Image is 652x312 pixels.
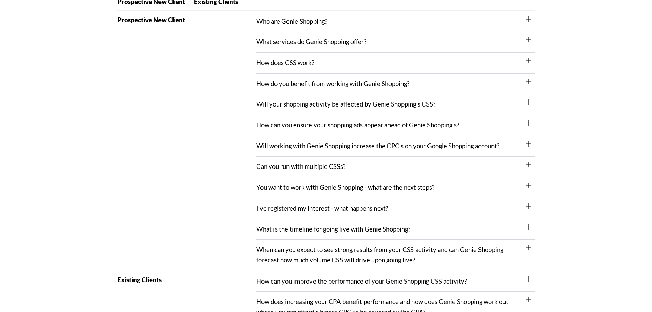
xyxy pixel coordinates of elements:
[256,59,314,66] a: How does CSS work?
[256,11,535,32] div: Who are Genie Shopping?
[256,240,535,271] div: When can you expect to see strong results from your CSS activity and can Genie Shopping forecast ...
[256,32,535,53] div: What services do Genie Shopping offer?
[117,277,257,283] h2: Existing Clients
[256,219,535,240] div: What is the timeline for going live with Genie Shopping?
[256,80,409,87] a: How do you benefit from working with Genie Shopping?
[256,136,535,157] div: Will working with Genie Shopping increase the CPC’s on your Google Shopping account?
[256,198,535,219] div: I’ve registered my interest - what happens next?
[256,94,535,115] div: Will your shopping activity be affected by Genie Shopping’s CSS?
[256,157,535,177] div: Can you run with multiple CSSs?
[256,74,535,95] div: How do you benefit from working with Genie Shopping?
[256,100,435,108] a: Will your shopping activity be affected by Genie Shopping’s CSS?
[256,184,434,191] a: You want to work with Genie Shopping - what are the next steps?
[117,17,257,23] h2: Prospective New Client
[256,163,345,170] a: Can you run with multiple CSSs?
[256,115,535,136] div: How can you ensure your shopping ads appear ahead of Genie Shopping’s?
[256,271,535,292] div: How can you improve the performance of your Genie Shopping CSS activity?
[256,142,499,150] a: Will working with Genie Shopping increase the CPC’s on your Google Shopping account?
[256,53,535,74] div: How does CSS work?
[256,38,366,46] a: What services do Genie Shopping offer?
[256,246,503,264] a: When can you expect to see strong results from your CSS activity and can Genie Shopping forecast ...
[256,177,535,198] div: You want to work with Genie Shopping - what are the next steps?
[256,121,459,129] a: How can you ensure your shopping ads appear ahead of Genie Shopping’s?
[256,225,410,233] a: What is the timeline for going live with Genie Shopping?
[256,204,388,212] a: I’ve registered my interest - what happens next?
[256,17,327,25] a: Who are Genie Shopping?
[256,277,467,285] a: How can you improve the performance of your Genie Shopping CSS activity?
